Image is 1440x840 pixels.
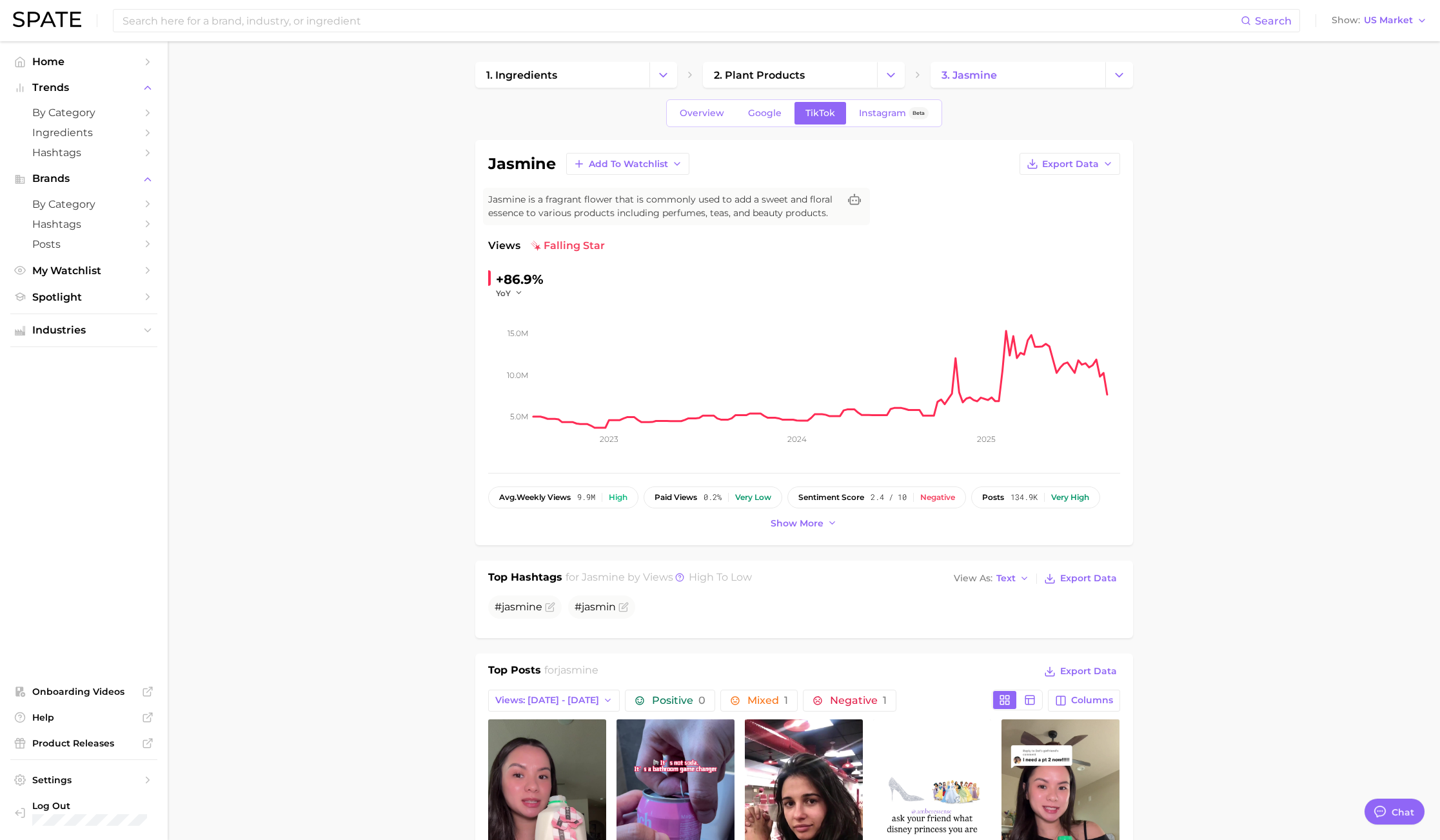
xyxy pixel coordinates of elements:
button: Export Data [1020,153,1120,175]
div: Very high [1051,493,1089,502]
span: View As [954,575,992,582]
button: Export Data [1041,663,1119,681]
span: Settings [32,774,135,786]
button: avg.weekly views9.9mHigh [488,486,638,508]
a: My Watchlist [10,261,157,281]
input: Search here for a brand, industry, or ingredient [121,10,1241,32]
span: Positive [652,695,705,706]
button: Show more [767,515,841,532]
a: Settings [10,770,157,790]
span: Overview [680,108,724,119]
span: # [495,601,542,613]
span: 1 [784,694,788,706]
img: SPATE [13,12,81,27]
span: Product Releases [32,737,135,749]
span: Jasmine is a fragrant flower that is commonly used to add a sweet and floral essence to various p... [488,193,839,220]
span: Log Out [32,800,166,812]
tspan: 5.0m [510,412,528,421]
button: Trends [10,78,157,97]
h2: for [544,663,598,682]
span: Hashtags [32,146,135,159]
tspan: 2024 [787,434,807,444]
a: Home [10,52,157,72]
span: 1. ingredients [486,69,557,81]
span: 0.2% [704,493,722,502]
span: high to low [689,571,752,583]
button: Change Category [1105,62,1133,88]
a: Ingredients [10,123,157,143]
span: Negative [830,695,887,706]
span: Trends [32,82,135,94]
span: Add to Watchlist [589,159,668,170]
span: 9.9m [577,493,595,502]
span: Export Data [1042,159,1099,170]
a: Hashtags [10,143,157,163]
span: Industries [32,325,135,336]
img: falling star [531,241,541,251]
span: 0 [698,694,705,706]
button: Columns [1048,690,1119,712]
span: Onboarding Videos [32,686,135,697]
span: 2.4 / 10 [871,493,907,502]
tspan: 2023 [600,434,618,444]
button: Views: [DATE] - [DATE] [488,690,620,712]
span: Beta [912,108,925,119]
span: Text [996,575,1016,582]
span: Export Data [1060,666,1117,677]
span: #jasmin [575,601,616,613]
span: 2. plant products [714,69,805,81]
h1: Top Posts [488,663,541,682]
div: Negative [920,493,955,502]
span: Show more [771,518,824,529]
tspan: 2025 [976,434,995,444]
span: Spotlight [32,291,135,303]
button: Change Category [649,62,677,88]
span: weekly views [499,493,571,502]
span: Instagram [859,108,906,119]
span: falling star [531,238,605,254]
button: YoY [496,288,524,299]
a: Help [10,708,157,727]
button: paid views0.2%Very low [644,486,782,508]
abbr: average [499,492,517,502]
div: High [609,493,627,502]
span: Export Data [1060,573,1117,584]
span: jasmine [558,664,598,676]
span: Views: [DATE] - [DATE] [495,695,599,706]
button: Flag as miscategorized or irrelevant [618,602,629,612]
a: Onboarding Videos [10,682,157,701]
span: Posts [32,238,135,250]
span: by Category [32,106,135,119]
tspan: 15.0m [508,328,528,338]
h2: for by Views [566,570,752,588]
a: by Category [10,194,157,214]
button: Add to Watchlist [566,153,689,175]
span: jasmine [582,571,625,583]
a: 1. ingredients [475,62,649,88]
a: by Category [10,103,157,123]
a: Product Releases [10,734,157,753]
span: posts [982,493,1004,502]
button: posts134.9kVery high [971,486,1100,508]
a: Overview [669,102,735,125]
a: Google [737,102,793,125]
span: Columns [1071,695,1113,706]
h1: jasmine [488,156,556,172]
a: Posts [10,234,157,254]
a: InstagramBeta [848,102,940,125]
a: TikTok [794,102,846,125]
button: Industries [10,321,157,340]
span: Views [488,238,520,254]
tspan: 10.0m [507,370,528,380]
a: Hashtags [10,214,157,234]
button: View AsText [951,570,1033,587]
a: Log out. Currently logged in with e-mail srosen@interparfumsinc.com. [10,796,157,830]
button: Change Category [877,62,905,88]
span: US Market [1364,17,1413,24]
a: 2. plant products [703,62,877,88]
button: sentiment score2.4 / 10Negative [787,486,966,508]
span: 3. jasmine [942,69,997,81]
span: paid views [655,493,697,502]
span: sentiment score [798,493,864,502]
h1: Top Hashtags [488,570,562,588]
